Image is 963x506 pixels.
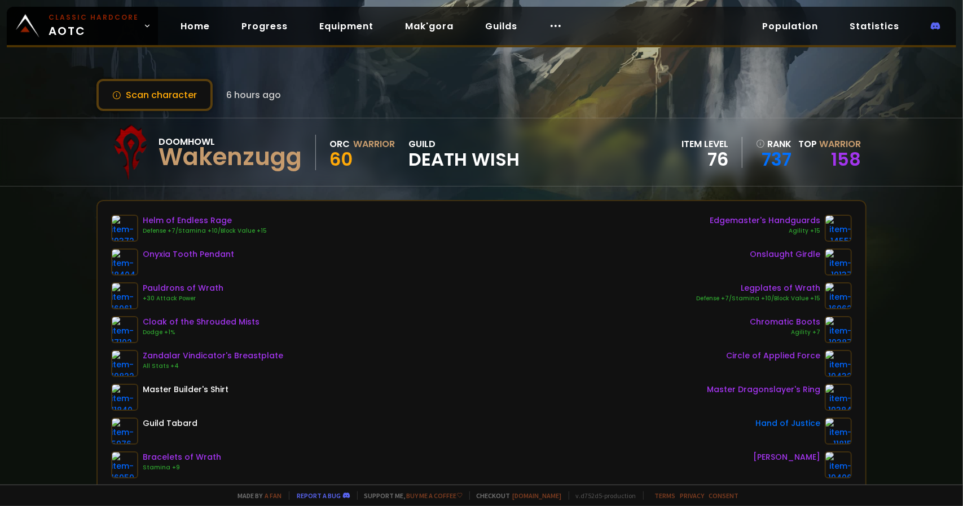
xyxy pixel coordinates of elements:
[408,137,520,168] div: guild
[825,451,852,478] img: item-19406
[825,282,852,309] img: item-16962
[750,248,820,260] div: Onslaught Girdle
[756,137,791,151] div: rank
[143,282,223,294] div: Pauldrons of Wrath
[143,328,260,337] div: Dodge +1%
[111,451,138,478] img: item-16959
[49,12,139,39] span: AOTC
[111,350,138,377] img: item-19822
[655,491,676,500] a: Terms
[329,147,353,172] span: 60
[265,491,282,500] a: a fan
[353,137,395,151] div: Warrior
[143,463,221,472] div: Stamina +9
[819,137,861,150] span: Warrior
[696,282,820,294] div: Legplates of Wrath
[407,491,463,500] a: Buy me a coffee
[756,151,791,168] a: 737
[825,350,852,377] img: item-19432
[7,7,158,45] a: Classic HardcoreAOTC
[143,418,197,429] div: Guild Tabard
[111,248,138,276] img: item-18404
[143,362,283,371] div: All Stats +4
[469,491,562,500] span: Checkout
[329,137,350,151] div: Orc
[825,248,852,276] img: item-19137
[357,491,463,500] span: Support me,
[49,12,139,23] small: Classic Hardcore
[707,384,820,396] div: Master Dragonslayer's Ring
[159,135,302,149] div: Doomhowl
[396,15,463,38] a: Mak'gora
[825,384,852,411] img: item-19384
[513,491,562,500] a: [DOMAIN_NAME]
[172,15,219,38] a: Home
[569,491,636,500] span: v. d752d5 - production
[750,316,820,328] div: Chromatic Boots
[159,149,302,166] div: Wakenzugg
[111,316,138,343] img: item-17102
[297,491,341,500] a: Report a bug
[408,151,520,168] span: Death Wish
[753,451,820,463] div: [PERSON_NAME]
[696,294,820,303] div: Defense +7/Stamina +10/Block Value +15
[143,384,228,396] div: Master Builder's Shirt
[831,147,861,172] a: 158
[310,15,382,38] a: Equipment
[681,151,728,168] div: 76
[143,215,267,227] div: Helm of Endless Rage
[825,215,852,242] img: item-14551
[710,215,820,227] div: Edgemaster's Handguards
[750,328,820,337] div: Agility +7
[825,418,852,445] img: item-11815
[798,137,861,151] div: Top
[226,88,281,102] span: 6 hours ago
[111,215,138,242] img: item-19372
[143,350,283,362] div: Zandalar Vindicator's Breastplate
[476,15,526,38] a: Guilds
[96,79,213,111] button: Scan character
[753,15,827,38] a: Population
[143,316,260,328] div: Cloak of the Shrouded Mists
[710,227,820,236] div: Agility +15
[825,316,852,343] img: item-19387
[231,491,282,500] span: Made by
[143,451,221,463] div: Bracelets of Wrath
[841,15,908,38] a: Statistics
[143,248,234,260] div: Onyxia Tooth Pendant
[681,137,728,151] div: item level
[143,227,267,236] div: Defense +7/Stamina +10/Block Value +15
[680,491,705,500] a: Privacy
[709,491,739,500] a: Consent
[143,294,223,303] div: +30 Attack Power
[111,384,138,411] img: item-11840
[111,418,138,445] img: item-5976
[232,15,297,38] a: Progress
[726,350,820,362] div: Circle of Applied Force
[755,418,820,429] div: Hand of Justice
[111,282,138,309] img: item-16961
